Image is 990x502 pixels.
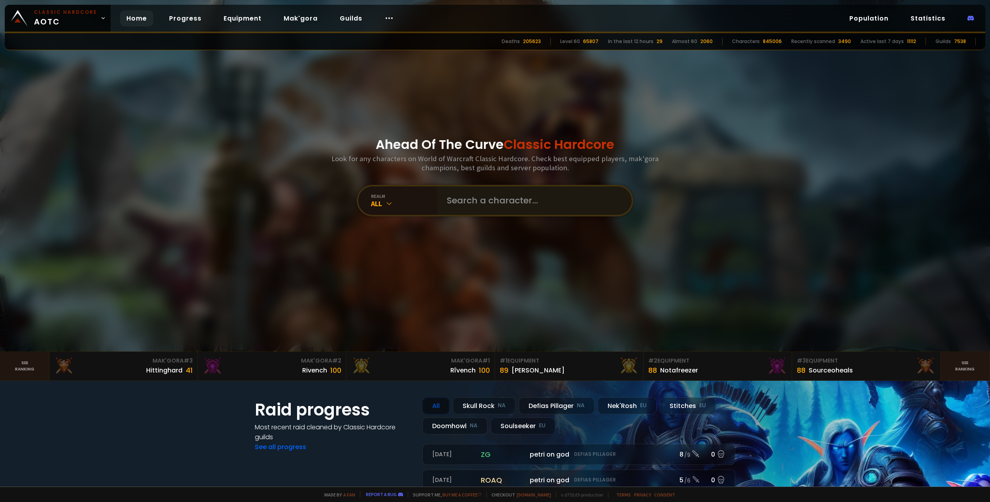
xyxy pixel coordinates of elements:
small: Classic Hardcore [34,9,97,16]
div: 100 [330,365,341,376]
div: Equipment [500,357,638,365]
div: Mak'Gora [54,357,193,365]
div: 7538 [954,38,966,45]
span: Classic Hardcore [504,135,614,153]
small: NA [470,422,478,430]
div: realm [371,193,437,199]
a: Guilds [333,10,369,26]
a: a fan [343,492,355,498]
div: All [422,397,450,414]
div: 89 [500,365,508,376]
a: Mak'Gora#2Rivench100 [198,352,346,380]
a: [DATE]roaqpetri on godDefias Pillager5 /60 [422,470,735,491]
div: [PERSON_NAME] [512,365,565,375]
input: Search a character... [442,186,622,215]
span: # 2 [332,357,341,365]
div: Almost 60 [672,38,697,45]
div: Deaths [502,38,520,45]
a: Population [843,10,895,26]
div: Recently scanned [791,38,835,45]
div: 2060 [700,38,713,45]
a: Seeranking [941,352,990,380]
div: 88 [648,365,657,376]
a: Mak'gora [277,10,324,26]
div: Level 60 [560,38,580,45]
a: #2Equipment88Notafreezer [644,352,792,380]
div: Doomhowl [422,417,487,434]
h3: Look for any characters on World of Warcraft Classic Hardcore. Check best equipped players, mak'g... [328,154,662,172]
div: Rîvench [450,365,476,375]
a: Mak'Gora#1Rîvench100 [346,352,495,380]
div: 88 [797,365,806,376]
div: 3490 [838,38,851,45]
span: # 3 [797,357,806,365]
h1: Ahead Of The Curve [376,135,614,154]
span: # 1 [500,357,507,365]
span: AOTC [34,9,97,28]
div: Equipment [797,357,935,365]
div: Mak'Gora [203,357,341,365]
div: Stitches [660,397,716,414]
a: #3Equipment88Sourceoheals [792,352,941,380]
a: Home [120,10,153,26]
small: EU [699,402,706,410]
div: 29 [657,38,663,45]
a: [DOMAIN_NAME] [517,492,551,498]
div: Hittinghard [146,365,183,375]
span: Checkout [486,492,551,498]
small: EU [640,402,647,410]
h1: Raid progress [255,397,413,422]
div: 11112 [907,38,916,45]
a: Mak'Gora#3Hittinghard41 [49,352,198,380]
div: Defias Pillager [519,397,595,414]
a: Progress [163,10,208,26]
div: Rivench [302,365,327,375]
a: [DATE]zgpetri on godDefias Pillager8 /90 [422,444,735,465]
div: 100 [479,365,490,376]
a: Terms [616,492,631,498]
span: Made by [320,492,355,498]
span: # 3 [184,357,193,365]
a: Statistics [904,10,952,26]
div: In the last 12 hours [608,38,653,45]
span: Support me, [408,492,482,498]
small: NA [498,402,506,410]
div: 41 [186,365,193,376]
div: Skull Rock [453,397,516,414]
a: Privacy [634,492,651,498]
span: # 1 [482,357,490,365]
div: Active last 7 days [860,38,904,45]
div: Characters [732,38,760,45]
div: Nek'Rosh [598,397,657,414]
h4: Most recent raid cleaned by Classic Hardcore guilds [255,422,413,442]
a: Buy me a coffee [442,492,482,498]
span: v. d752d5 - production [556,492,603,498]
a: See all progress [255,442,306,451]
div: 65807 [583,38,599,45]
a: Equipment [217,10,268,26]
small: EU [539,422,546,430]
div: Guilds [935,38,951,45]
div: Mak'Gora [351,357,490,365]
a: Classic HardcoreAOTC [5,5,111,32]
a: #1Equipment89[PERSON_NAME] [495,352,644,380]
div: All [371,199,437,208]
div: Notafreezer [660,365,698,375]
a: Report a bug [366,491,397,497]
div: Equipment [648,357,787,365]
div: 845006 [763,38,782,45]
span: # 2 [648,357,657,365]
small: NA [577,402,585,410]
a: Consent [654,492,675,498]
div: Sourceoheals [809,365,853,375]
div: 205623 [523,38,541,45]
div: Soulseeker [491,417,555,434]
